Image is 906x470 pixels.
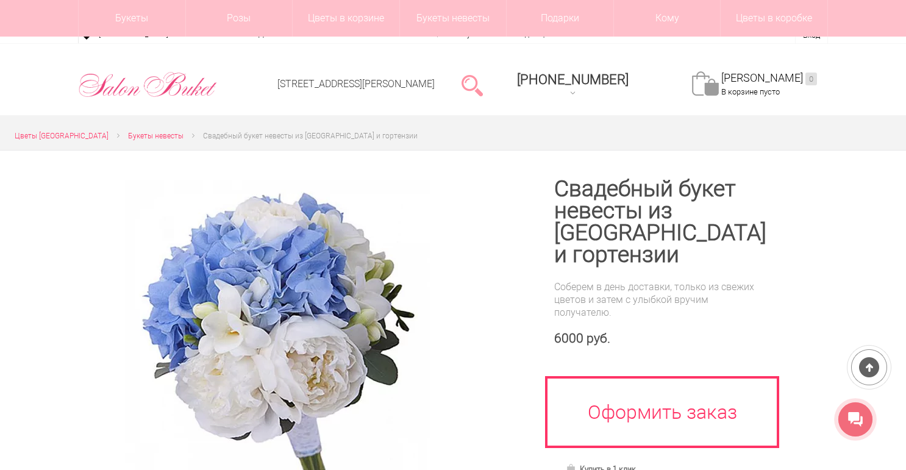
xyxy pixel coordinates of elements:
[721,87,780,96] span: В корзине пусто
[554,280,765,319] div: Соберем в день доставки, только из свежих цветов и затем с улыбкой вручим получателю.
[15,132,109,140] span: Цветы [GEOGRAPHIC_DATA]
[15,130,109,143] a: Цветы [GEOGRAPHIC_DATA]
[277,78,435,90] a: [STREET_ADDRESS][PERSON_NAME]
[510,68,636,102] a: [PHONE_NUMBER]
[128,132,184,140] span: Букеты невесты
[545,376,779,448] a: Оформить заказ
[554,331,765,346] div: 6000 руб.
[554,178,765,266] h1: Свадебный букет невесты из [GEOGRAPHIC_DATA] и гортензии
[128,130,184,143] a: Букеты невесты
[517,72,629,87] div: [PHONE_NUMBER]
[805,73,817,85] ins: 0
[78,69,218,101] img: Цветы Нижний Новгород
[721,71,817,85] a: [PERSON_NAME]
[203,132,418,140] span: Свадебный букет невесты из [GEOGRAPHIC_DATA] и гортензии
